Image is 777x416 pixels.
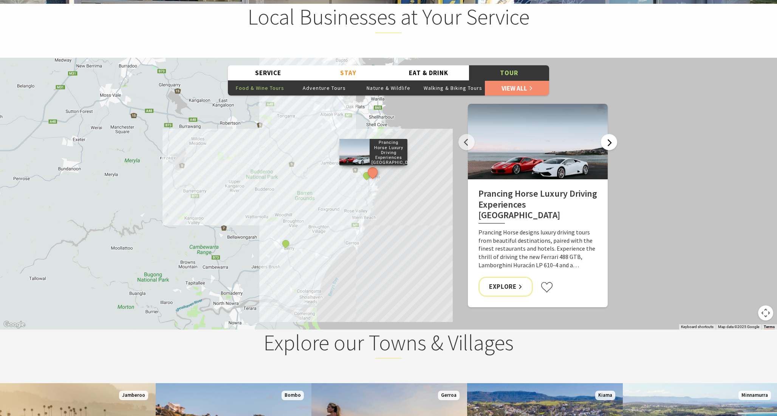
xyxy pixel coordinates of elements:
[228,65,308,81] button: Service
[540,282,553,293] button: Click to favourite Prancing Horse Luxury Driving Experiences Australia
[469,65,549,81] button: Tour
[292,80,356,96] button: Adventure Tours
[362,171,371,180] button: See detail about King of the Road
[282,391,304,400] span: Bombo
[595,391,615,400] span: Kiama
[421,80,485,96] button: Walking & Biking Tours
[240,330,537,359] h2: Explore our Towns & Villages
[485,80,549,96] a: View All
[601,134,617,150] button: Next
[478,277,533,297] a: Explore
[228,80,292,96] button: Food & Wine Tours
[458,134,475,150] button: Previous
[718,325,759,329] span: Map data ©2025 Google
[438,391,460,400] span: Gerroa
[366,165,380,179] button: See detail about Prancing Horse Luxury Driving Experiences Australia
[119,391,148,400] span: Jamberoo
[758,305,773,320] button: Map camera controls
[2,320,27,330] img: Google
[356,80,421,96] button: Nature & Wildlife
[681,324,714,330] button: Keyboard shortcuts
[478,188,597,223] h2: Prancing Horse Luxury Driving Experiences [GEOGRAPHIC_DATA]
[764,325,775,329] a: Terms (opens in new tab)
[308,65,389,81] button: Stay
[370,139,407,165] p: Prancing Horse Luxury Driving Experiences [GEOGRAPHIC_DATA]
[281,239,291,248] button: See detail about Foodscape Tours
[2,320,27,330] a: Open this area in Google Maps (opens a new window)
[240,4,537,33] h2: Local Businesses at Your Service
[478,228,597,269] p: Prancing Horse designs luxury driving tours from beautiful destinations, paired with the finest r...
[388,65,469,81] button: Eat & Drink
[738,391,771,400] span: Minnamurra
